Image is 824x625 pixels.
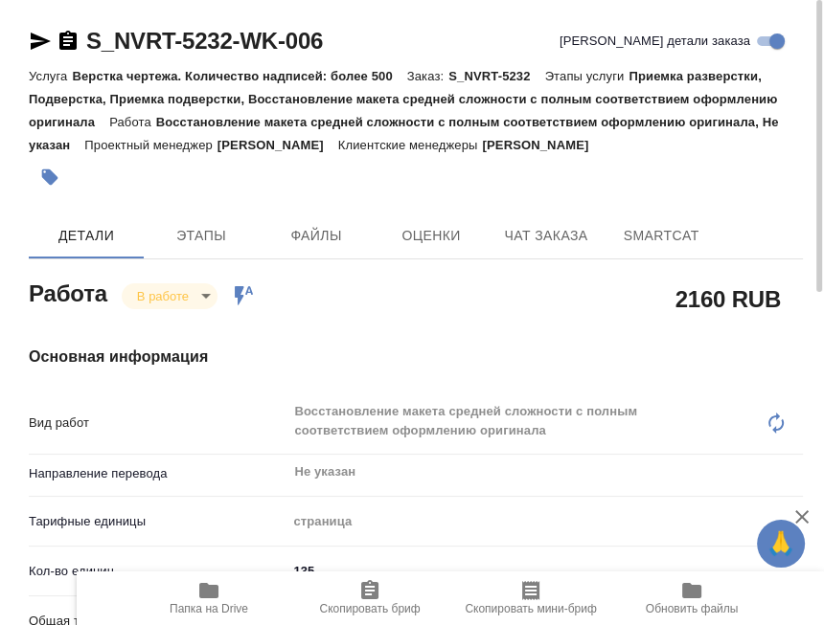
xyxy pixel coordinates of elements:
[286,557,803,585] input: ✎ Введи что-нибудь
[29,275,107,309] h2: Работа
[385,224,477,248] span: Оценки
[131,288,195,304] button: В работе
[757,520,805,568] button: 🙏
[560,32,750,51] span: [PERSON_NAME] детали заказа
[338,138,483,152] p: Клиентские менеджеры
[675,282,781,315] h2: 2160 RUB
[170,602,248,615] span: Папка на Drive
[29,512,286,531] p: Тарифные единицы
[450,571,611,625] button: Скопировать мини-бриф
[286,505,803,538] div: страница
[72,69,406,83] p: Верстка чертежа. Количество надписей: более 500
[40,224,132,248] span: Детали
[29,562,286,581] p: Кол-во единиц
[448,69,544,83] p: S_NVRT-5232
[29,115,779,152] p: Восстановление макета средней сложности с полным соответствием оформлению оригинала, Не указан
[29,346,803,368] h4: Основная информация
[29,69,72,83] p: Услуга
[109,115,156,129] p: Работа
[765,524,797,564] span: 🙏
[155,224,247,248] span: Этапы
[407,69,448,83] p: Заказ:
[57,30,80,53] button: Скопировать ссылку
[122,283,217,309] div: В работе
[29,30,52,53] button: Скопировать ссылку для ЯМессенджера
[86,28,323,54] a: S_NVRT-5232-WK-006
[500,224,592,248] span: Чат заказа
[84,138,217,152] p: Проектный менеджер
[465,602,596,615] span: Скопировать мини-бриф
[128,571,289,625] button: Папка на Drive
[29,464,286,483] p: Направление перевода
[545,69,629,83] p: Этапы услуги
[29,413,286,433] p: Вид работ
[646,602,739,615] span: Обновить файлы
[29,156,71,198] button: Добавить тэг
[319,602,420,615] span: Скопировать бриф
[615,224,707,248] span: SmartCat
[217,138,338,152] p: [PERSON_NAME]
[482,138,603,152] p: [PERSON_NAME]
[270,224,362,248] span: Файлы
[29,69,777,129] p: Приемка разверстки, Подверстка, Приемка подверстки, Восстановление макета средней сложности с пол...
[289,571,450,625] button: Скопировать бриф
[611,571,772,625] button: Обновить файлы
